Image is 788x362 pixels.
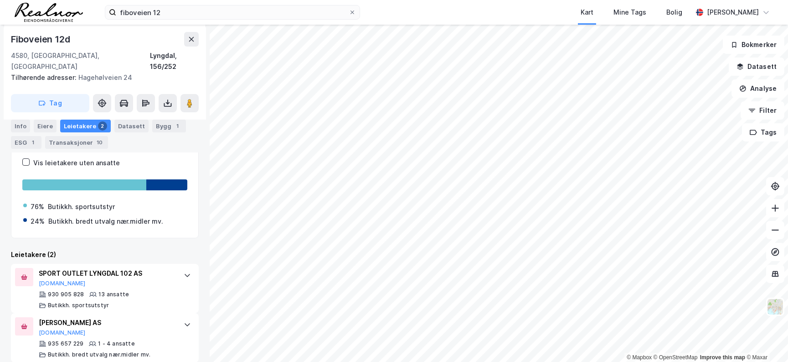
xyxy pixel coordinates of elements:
div: 2 [98,121,107,131]
iframe: Chat Widget [742,318,788,362]
div: [PERSON_NAME] AS [39,317,175,328]
div: 930 905 828 [48,291,84,298]
div: Transaksjoner [45,136,108,149]
div: 10 [95,138,104,147]
div: 24% [31,216,45,227]
input: Søk på adresse, matrikkel, gårdeiere, leietakere eller personer [116,5,349,19]
div: Lyngdal, 156/252 [150,50,199,72]
div: Butikkh. sportsutstyr [48,201,115,212]
img: Z [767,298,784,315]
div: 935 657 229 [48,340,83,347]
div: Leietakere [60,120,111,132]
div: Hagehølveien 24 [11,72,191,83]
button: Tags [742,123,784,142]
button: Analyse [731,79,784,98]
div: 1 [29,138,38,147]
div: Butikkh. bredt utvalg nær.midler mv. [48,216,163,227]
img: realnor-logo.934646d98de889bb5806.png [15,3,83,22]
span: Tilhørende adresser: [11,73,78,81]
button: Datasett [729,58,784,76]
div: SPORT OUTLET LYNGDAL 102 AS [39,268,175,279]
div: 13 ansatte [98,291,129,298]
div: Bolig [666,7,682,18]
button: Bokmerker [723,36,784,54]
div: Info [11,120,30,132]
div: Datasett [114,120,149,132]
div: Bygg [152,120,186,132]
div: Vis leietakere uten ansatte [33,157,120,168]
div: Mine Tags [613,7,646,18]
a: OpenStreetMap [654,354,698,361]
div: Fiboveien 12d [11,32,72,47]
button: Filter [741,101,784,120]
a: Improve this map [700,354,745,361]
div: 76% [31,201,44,212]
div: 1 [173,121,182,131]
div: Kontrollprogram for chat [742,318,788,362]
button: [DOMAIN_NAME] [39,329,86,336]
div: Eiere [34,120,57,132]
button: [DOMAIN_NAME] [39,280,86,287]
div: Leietakere (2) [11,249,199,260]
div: ESG [11,136,41,149]
div: Butikkh. bredt utvalg nær.midler mv. [48,351,150,358]
div: 4580, [GEOGRAPHIC_DATA], [GEOGRAPHIC_DATA] [11,50,150,72]
div: Butikkh. sportsutstyr [48,302,109,309]
div: [PERSON_NAME] [707,7,759,18]
a: Mapbox [627,354,652,361]
div: Kart [581,7,593,18]
button: Tag [11,94,89,112]
div: 1 - 4 ansatte [98,340,135,347]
